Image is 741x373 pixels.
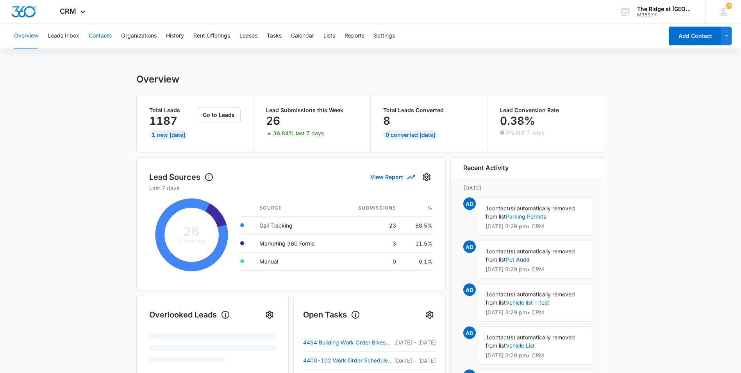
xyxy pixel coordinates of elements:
div: 1 New [DATE] [149,130,187,140]
span: contact(s) automatically removed from list [486,334,575,349]
button: Leases [239,23,257,48]
td: Call Tracking [253,216,339,234]
button: Add Contact [669,27,721,45]
button: Settings [420,171,433,183]
span: AD [463,283,476,296]
p: 0.38% [500,115,535,127]
p: [DATE] 3:29 pm • CRM [486,267,586,272]
span: 1 [486,291,489,298]
button: Settings [263,308,276,321]
a: Vehicle List [506,342,535,349]
p: Last 7 days [149,184,433,192]
a: Go to Leads [197,111,241,118]
span: 1 [486,248,489,255]
h6: Recent Activity [463,163,509,172]
td: 3 [339,234,402,252]
span: contact(s) automatically removed from list [486,248,575,263]
a: Pet Audit [506,256,530,263]
p: 36.84% last 7 days [273,131,324,136]
button: Overview [14,23,38,48]
p: Lead Conversion Rate [500,108,592,113]
td: Marketing 360 Forms [253,234,339,252]
div: notifications count [726,3,732,9]
p: Total Leads Converted [383,108,475,113]
p: 1187 [149,115,177,127]
button: Tasks [267,23,282,48]
p: [DATE] 3:29 pm • CRM [486,310,586,315]
a: 4494 Building Work Order Bikes outside of bulding [303,338,394,347]
span: AD [463,240,476,253]
span: 1 [486,205,489,212]
td: 0 [339,252,402,270]
button: Reports [345,23,364,48]
p: 26 [266,115,280,127]
h1: Lead Sources [149,171,214,183]
span: contact(s) automatically removed from list [486,205,575,220]
span: CRM [60,7,76,15]
div: account name [637,6,694,12]
button: Organizations [121,23,157,48]
button: Settings [374,23,395,48]
button: Rent Offerings [193,23,230,48]
td: 11.5% [402,234,432,252]
h1: Overview [136,74,179,85]
button: Calendar [291,23,314,48]
button: Settings [423,308,436,321]
a: Parking Permits [506,213,546,220]
div: account id [637,12,694,18]
span: AD [463,197,476,210]
p: [DATE] 3:29 pm • CRM [486,353,586,358]
th: Source [253,200,339,217]
th: % [402,200,432,217]
p: [DATE] [463,184,592,192]
button: History [166,23,184,48]
button: Lists [323,23,335,48]
p: [DATE] – [DATE] [394,357,436,365]
td: Manual [253,252,339,270]
p: Lead Submissions this Week [266,108,358,113]
span: AD [463,326,476,339]
div: 0 Converted [DATE] [383,130,437,140]
h1: Open Tasks [303,309,360,321]
h1: Overlooked Leads [149,309,230,321]
button: Go to Leads [197,108,241,122]
p: 8 [383,115,390,127]
td: 0.1% [402,252,432,270]
td: 88.5% [402,216,432,234]
p: [DATE] – [DATE] [394,338,436,346]
button: View Report [370,170,414,184]
p: 0% last 7 days [505,130,544,135]
button: Contacts [89,23,112,48]
th: Submissions [339,200,402,217]
p: [DATE] 3:29 pm • CRM [486,224,586,229]
a: Vehicle list - test [506,299,549,306]
p: Total Leads [149,108,196,113]
button: Leads Inbox [48,23,79,48]
span: 25 [726,3,732,9]
span: contact(s) automatically removed from list [486,291,575,306]
td: 23 [339,216,402,234]
span: 1 [486,334,489,341]
a: 4408-102 Work Order Scheduled [PERSON_NAME] [303,356,394,365]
